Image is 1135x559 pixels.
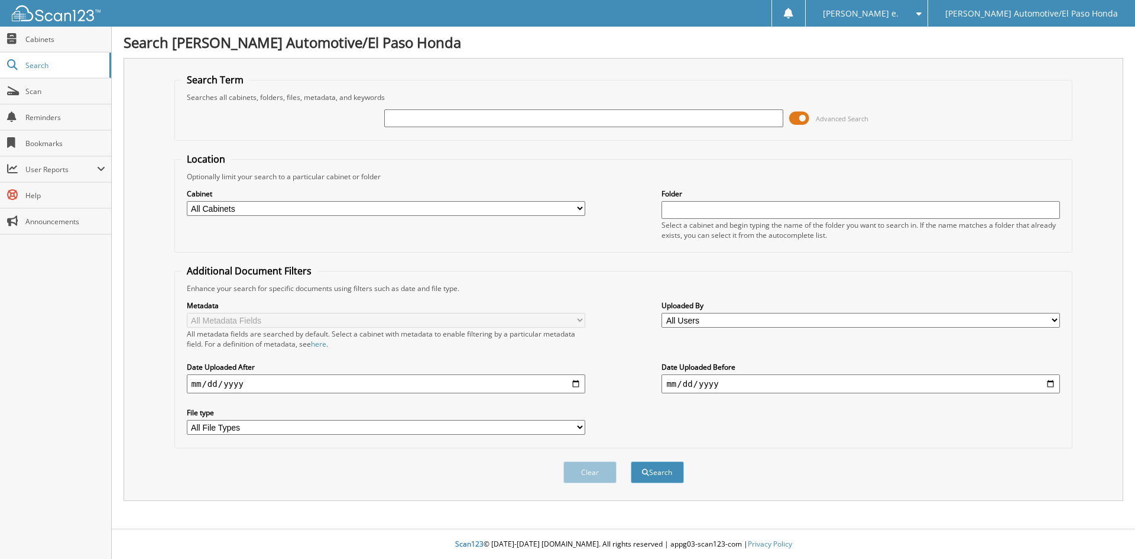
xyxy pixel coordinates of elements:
[823,10,899,17] span: [PERSON_NAME] e.
[25,112,105,122] span: Reminders
[945,10,1118,17] span: [PERSON_NAME] Automotive/El Paso Honda
[661,362,1060,372] label: Date Uploaded Before
[181,73,249,86] legend: Search Term
[311,339,326,349] a: here
[1076,502,1135,559] iframe: Chat Widget
[661,189,1060,199] label: Folder
[455,539,484,549] span: Scan123
[25,60,103,70] span: Search
[748,539,792,549] a: Privacy Policy
[187,300,585,311] label: Metadata
[181,172,1066,182] div: Optionally limit your search to a particular cabinet or folder
[661,220,1060,240] div: Select a cabinet and begin typing the name of the folder you want to search in. If the name match...
[563,461,617,483] button: Clear
[187,408,585,418] label: File type
[181,92,1066,102] div: Searches all cabinets, folders, files, metadata, and keywords
[631,461,684,483] button: Search
[25,164,97,175] span: User Reports
[25,34,105,44] span: Cabinets
[12,5,100,21] img: scan123-logo-white.svg
[25,190,105,201] span: Help
[661,374,1060,393] input: end
[816,114,868,123] span: Advanced Search
[187,362,585,372] label: Date Uploaded After
[181,283,1066,293] div: Enhance your search for specific documents using filters such as date and file type.
[25,86,105,96] span: Scan
[25,138,105,148] span: Bookmarks
[661,300,1060,311] label: Uploaded By
[187,329,585,349] div: All metadata fields are searched by default. Select a cabinet with metadata to enable filtering b...
[181,264,317,277] legend: Additional Document Filters
[124,33,1123,52] h1: Search [PERSON_NAME] Automotive/El Paso Honda
[25,217,105,227] span: Announcements
[187,374,585,393] input: start
[112,530,1135,559] div: © [DATE]-[DATE] [DOMAIN_NAME]. All rights reserved | appg03-scan123-com |
[181,153,231,166] legend: Location
[187,189,585,199] label: Cabinet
